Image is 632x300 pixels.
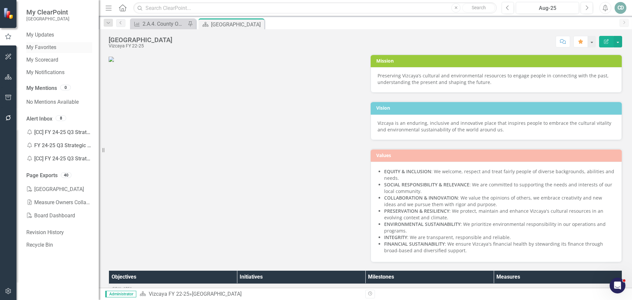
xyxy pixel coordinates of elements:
[109,36,172,43] div: [GEOGRAPHIC_DATA]
[26,196,92,209] a: Measure Owners Collaborators Faciliators
[384,241,615,254] li: : We ensure Vizcaya's financial health by stewarding its finance through broad-based and diversif...
[384,208,615,221] li: : We protect, maintain and enhance Vizcaya's cultural resources in an evolving context and climate.
[109,43,172,48] div: Vizcaya FY 22-25
[384,168,615,181] li: : We welcome, respect and treat fairly people of diverse backgrounds, abilities and needs.
[143,20,186,28] div: 2.A.4. County Officials: Strengthen awareness among MDC elected officials by meeting in person wi...
[26,85,57,92] a: My Mentions
[384,195,615,208] li: : We value the opinions of others, we embrace creativity and new ideas and we pursue them with ri...
[376,153,619,158] h3: Values
[26,229,92,236] a: Revision History
[109,57,114,62] img: VIZ_LOGO_2955_RGB.jpg
[26,152,92,165] div: [CC] FY 24-25 Q3 Strategic Plan - Enter your data Reminder
[140,290,360,298] div: »
[26,95,92,109] div: No Mentions Available
[26,44,92,51] a: My Favorites
[61,172,71,178] div: 40
[384,195,458,201] strong: COLLABORATION & INNOVATION
[149,291,189,297] a: Vizcaya FY 22-25
[384,181,469,188] strong: SOCIAL RESPONSIBILITY & RELEVANCE
[615,2,626,14] button: CD
[60,85,71,90] div: 0
[26,16,69,21] small: [GEOGRAPHIC_DATA]
[192,291,242,297] div: [GEOGRAPHIC_DATA]
[112,286,619,291] div: Goal Area
[26,139,92,152] div: FY 24-25 Q3 Strategic Plan - Enter your data Remin...
[462,3,495,13] button: Search
[26,31,92,39] a: My Updates
[516,2,579,14] button: Aug-25
[26,56,92,64] a: My Scorecard
[3,7,15,19] img: ClearPoint Strategy
[610,278,625,293] iframe: Intercom live chat
[384,241,445,247] strong: FINANCIAL SUSTAINABILITY
[384,181,615,195] li: : We are committed to supporting the needs and interests of our local community.
[378,120,615,133] div: Vizcaya is an enduring, inclusive and innovative place that inspires people to embrace the cultur...
[518,4,577,12] div: Aug-25
[26,209,92,222] a: Board Dashboard
[472,5,486,10] span: Search
[105,291,136,297] span: Administrator
[56,115,66,121] div: 8
[378,72,615,86] div: Preserving Vizcaya’s cultural and environmental resources to engage people in connecting with the...
[384,234,615,241] li: : We are transparent, responsible and reliable.
[376,58,619,63] h3: Mission
[384,221,461,227] strong: ENVIRONMENTAL SUSTAINABILITY
[376,105,619,110] h3: Vision
[26,241,92,249] a: Recycle Bin
[132,20,186,28] a: 2.A.4. County Officials: Strengthen awareness among MDC elected officials by meeting in person wi...
[26,172,58,179] a: Page Exports
[26,126,92,139] div: [CC] FY 24-25 Q3 Strategic Plan - Enter your data Reminder
[384,234,407,240] strong: INTEGRITY
[384,221,615,234] li: : We prioritize environmental responsibility in our operations and programs.
[133,2,497,14] input: Search ClearPoint...
[26,183,92,196] a: [GEOGRAPHIC_DATA]
[384,168,431,175] strong: EQUITY & INCLUSION
[211,20,263,29] div: [GEOGRAPHIC_DATA]
[26,115,52,123] a: Alert Inbox
[384,208,449,214] strong: PRESERVATION & RESILIENCY
[26,8,69,16] span: My ClearPoint
[26,69,92,76] a: My Notifications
